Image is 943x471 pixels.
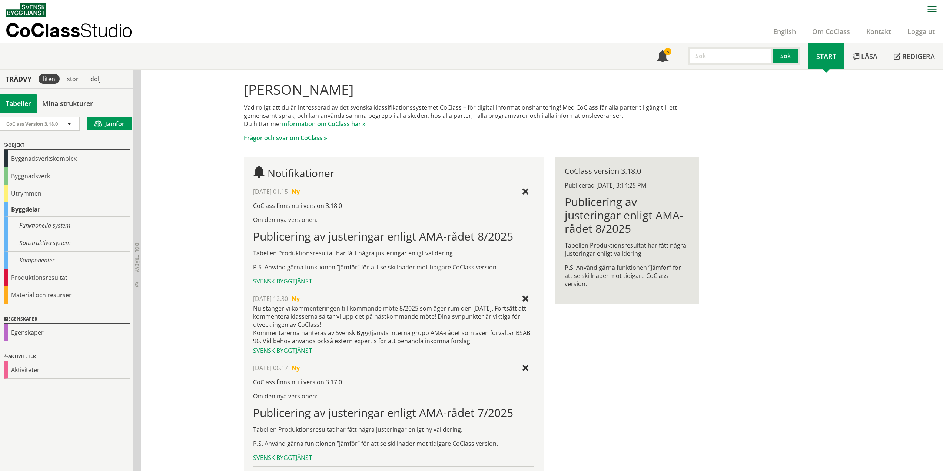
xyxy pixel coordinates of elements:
div: Byggnadsverkskomplex [4,150,130,167]
span: Start [816,52,836,61]
span: [DATE] 01.15 [253,188,288,196]
span: Läsa [861,52,877,61]
p: Vad roligt att du är intresserad av det svenska klassifikationssystemet CoClass – för digital inf... [244,103,699,128]
div: stor [63,74,83,84]
div: Svensk Byggtjänst [253,277,534,285]
div: Utrymmen [4,185,130,202]
a: English [765,27,804,36]
span: Dölj trädvy [134,243,140,272]
span: Redigera [902,52,935,61]
div: 5 [664,48,671,55]
div: Produktionsresultat [4,269,130,286]
div: Objekt [4,141,130,150]
p: P.S. Använd gärna funktionen ”Jämför” för att se skillnader mot tidigare CoClass version. [565,263,690,288]
div: Byggnadsverk [4,167,130,185]
div: Svensk Byggtjänst [253,346,534,355]
div: CoClass version 3.18.0 [565,167,690,175]
input: Sök [688,47,773,65]
button: Sök [773,47,800,65]
p: P.S. Använd gärna funktionen ”Jämför” för att se skillnader mot tidigare CoClass version. [253,263,534,271]
a: Redigera [886,43,943,69]
p: Om den nya versionen: [253,392,534,400]
span: Studio [80,19,132,41]
div: Material och resurser [4,286,130,304]
a: Frågor och svar om CoClass » [244,134,327,142]
a: Start [808,43,844,69]
p: P.S. Använd gärna funktionen ”Jämför” för att se skillnader mot tidigare CoClass version. [253,440,534,448]
a: Mina strukturer [37,94,99,113]
span: Ny [292,188,300,196]
img: Svensk Byggtjänst [6,3,46,17]
div: Aktiviteter [4,361,130,379]
p: CoClass finns nu i version 3.18.0 [253,202,534,210]
a: Logga ut [899,27,943,36]
h1: [PERSON_NAME] [244,81,699,97]
span: [DATE] 12.30 [253,295,288,303]
p: Tabellen Produktionsresultat har fått några justeringar enligt validering. [253,249,534,257]
h1: Publicering av justeringar enligt AMA-rådet 7/2025 [253,406,534,419]
span: Ny [292,364,300,372]
p: CoClass [6,26,132,34]
a: Kontakt [858,27,899,36]
div: Nu stänger vi kommenteringen till kommande möte 8/2025 som äger rum den [DATE]. Fortsätt att komm... [253,304,534,345]
h1: Publicering av justeringar enligt AMA-rådet 8/2025 [253,230,534,243]
div: Konstruktiva system [4,234,130,252]
p: CoClass finns nu i version 3.17.0 [253,378,534,386]
div: Egenskaper [4,315,130,324]
div: Aktiviteter [4,352,130,361]
button: Jämför [87,117,132,130]
a: CoClassStudio [6,20,148,43]
span: [DATE] 06.17 [253,364,288,372]
span: Ny [292,295,300,303]
span: CoClass Version 3.18.0 [6,120,58,127]
div: Egenskaper [4,324,130,341]
div: Publicerad [DATE] 3:14:25 PM [565,181,690,189]
div: Funktionella system [4,217,130,234]
p: Tabellen Produktionsresultat har fått några justeringar enligt ny validering. [253,425,534,434]
a: 5 [648,43,677,69]
div: Trädvy [1,75,36,83]
div: Komponenter [4,252,130,269]
h1: Publicering av justeringar enligt AMA-rådet 8/2025 [565,195,690,235]
span: Notifikationer [268,166,334,180]
p: Om den nya versionen: [253,216,534,224]
p: Tabellen Produktionsresultat har fått några justeringar enligt validering. [565,241,690,258]
div: Byggdelar [4,202,130,217]
span: Notifikationer [657,51,668,63]
a: Läsa [844,43,886,69]
a: information om CoClass här » [282,120,366,128]
a: Om CoClass [804,27,858,36]
div: Svensk Byggtjänst [253,454,534,462]
div: liten [39,74,60,84]
div: dölj [86,74,105,84]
